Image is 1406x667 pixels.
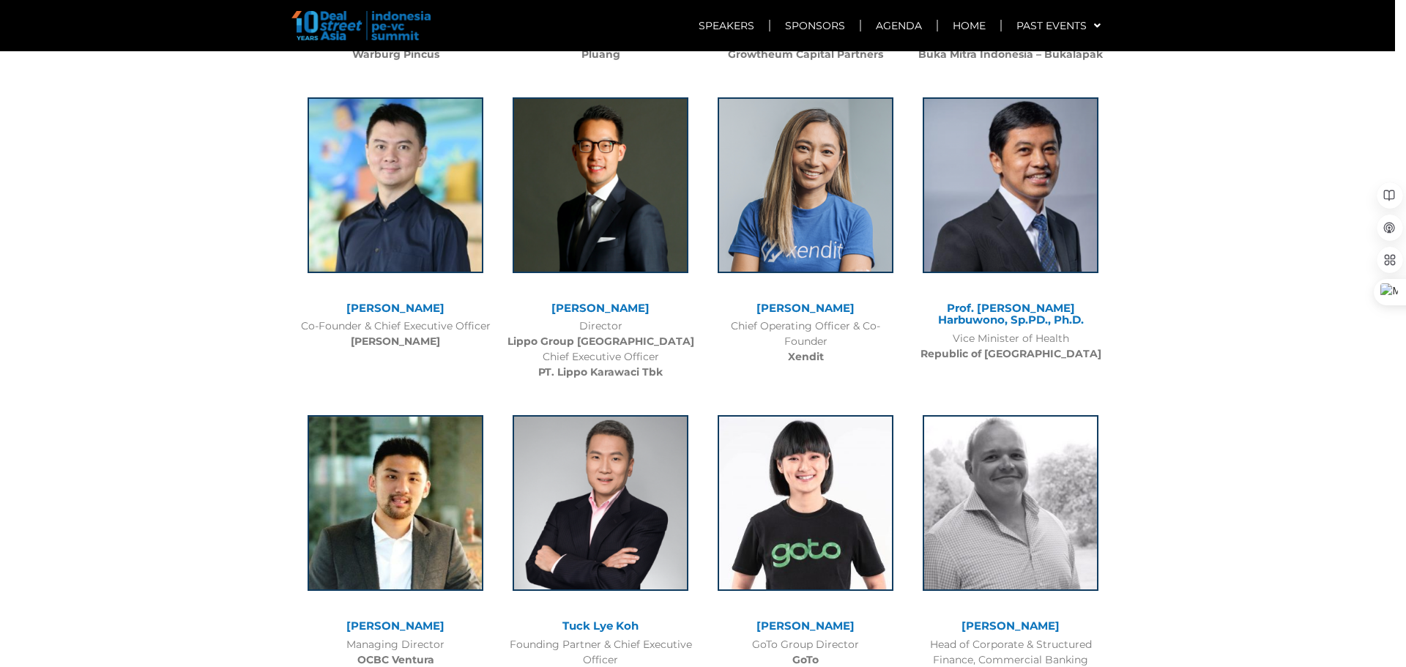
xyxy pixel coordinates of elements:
[918,48,1103,61] b: Buka Mitra Indonesia – Bukalapak
[792,653,819,666] b: GoTo
[961,619,1060,633] a: [PERSON_NAME]
[308,415,483,591] img: Darryl Ratulangi
[357,653,434,666] b: OCBC Ventura
[507,335,694,348] b: Lippo Group [GEOGRAPHIC_DATA]
[562,619,639,633] a: Tuck Lye Koh
[756,619,855,633] a: [PERSON_NAME]
[551,301,650,315] a: [PERSON_NAME]
[505,318,696,380] div: Director Chief Executive Officer
[938,9,1000,42] a: Home
[788,350,824,363] b: Xendit
[538,365,663,379] b: PT. Lippo Karawaci Tbk
[756,301,855,315] a: [PERSON_NAME]
[346,301,445,315] a: [PERSON_NAME]
[308,97,483,273] img: Vincent Iswara
[923,97,1098,273] img: Prof. dr. Dante Saksono Harbuwono, Sp.PD., Ph.D.
[352,48,439,61] b: Warburg Pincus
[300,318,491,349] div: Co-Founder & Chief Executive Officer
[346,619,445,633] a: [PERSON_NAME]
[581,48,620,61] b: Pluang
[718,97,893,273] img: Tessa-Wijaya.png
[938,301,1084,327] a: Prof. [PERSON_NAME] Harbuwono, Sp.PD., Ph.D.
[770,9,860,42] a: Sponsors
[718,415,893,591] img: Catherine Hindra Sutjahyo
[513,97,688,273] img: John riady
[728,48,883,61] b: Growtheum Capital Partners
[710,318,901,365] div: Chief Operating Officer & Co-Founder
[915,331,1106,362] div: Vice Minister of Health
[861,9,937,42] a: Agenda
[684,9,769,42] a: Speakers
[920,347,1101,360] b: Republic of [GEOGRAPHIC_DATA]
[1002,9,1115,42] a: Past Events
[923,415,1098,591] img: DH LI pic
[351,335,440,348] b: [PERSON_NAME]
[513,415,688,591] img: shunwei_Tuck Lye Koh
